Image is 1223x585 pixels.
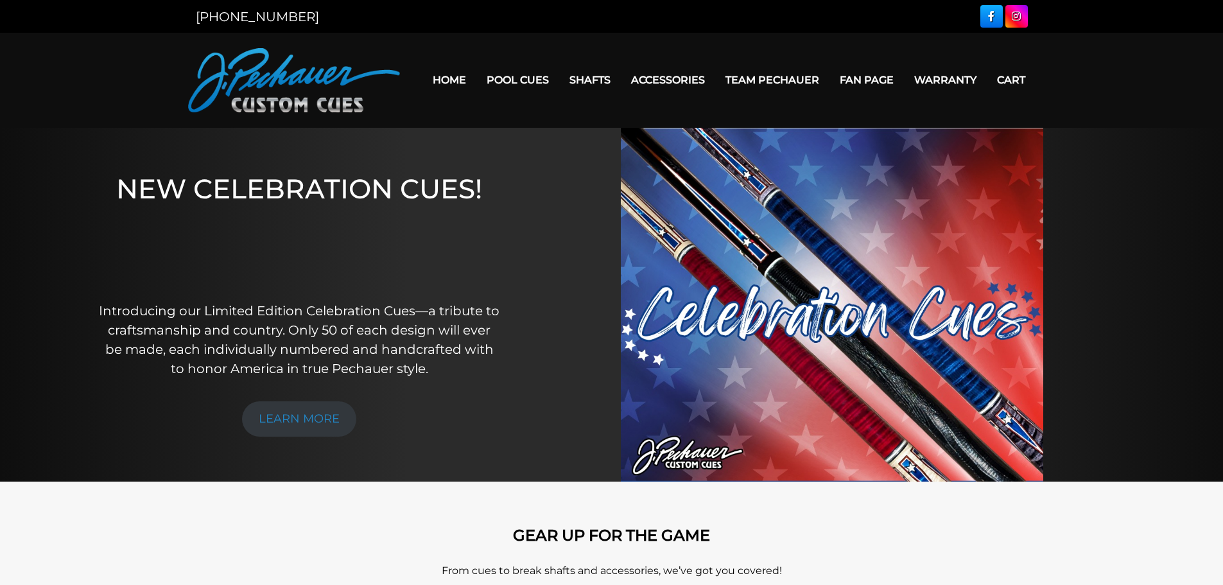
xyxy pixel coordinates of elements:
[621,64,715,96] a: Accessories
[242,401,356,437] a: LEARN MORE
[987,64,1036,96] a: Cart
[196,9,319,24] a: [PHONE_NUMBER]
[422,64,476,96] a: Home
[98,173,501,284] h1: NEW CELEBRATION CUES!
[829,64,904,96] a: Fan Page
[715,64,829,96] a: Team Pechauer
[246,563,978,579] p: From cues to break shafts and accessories, we’ve got you covered!
[904,64,987,96] a: Warranty
[98,301,501,378] p: Introducing our Limited Edition Celebration Cues—a tribute to craftsmanship and country. Only 50 ...
[188,48,400,112] img: Pechauer Custom Cues
[476,64,559,96] a: Pool Cues
[513,526,710,545] strong: GEAR UP FOR THE GAME
[559,64,621,96] a: Shafts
